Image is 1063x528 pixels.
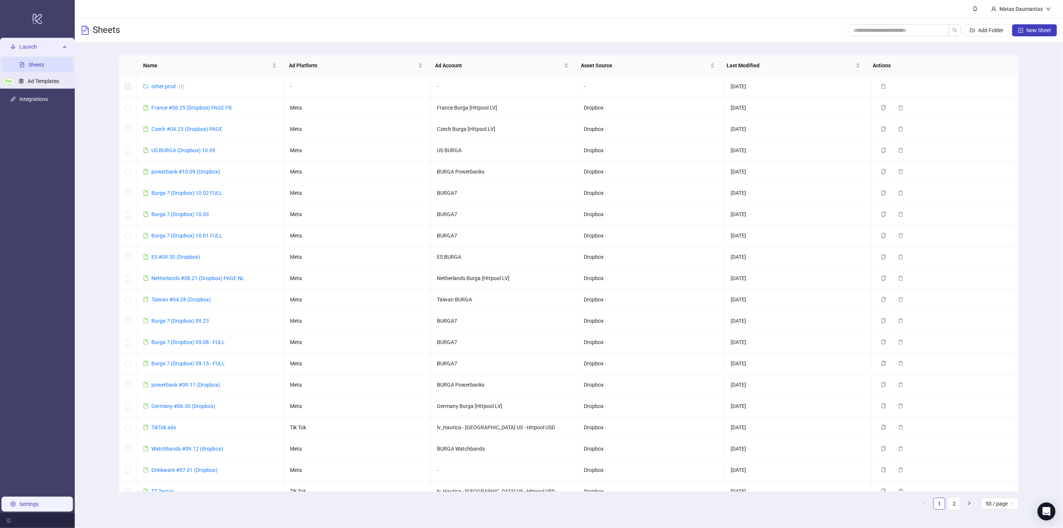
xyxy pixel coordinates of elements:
td: lv_Hautica - [GEOGRAPHIC_DATA] US - Httpool USD [431,417,578,438]
td: BURGA Powerbanks [431,161,578,182]
td: Meta [284,396,431,417]
a: Burga 7 (Dropbox) 10.03 [151,211,209,217]
td: Tik Tok [284,417,431,438]
span: file [143,148,148,153]
td: [DATE] [725,396,872,417]
td: BURGA7 [431,310,578,332]
td: - [284,76,431,97]
span: copy [881,254,886,260]
td: Meta [284,438,431,460]
span: down [1046,6,1051,12]
span: bell [973,6,978,11]
td: [DATE] [725,310,872,332]
td: [DATE] [725,289,872,310]
span: folder-add [970,28,975,33]
td: Meta [284,182,431,204]
a: France #08.25 (Dropbox) PAGE FR [151,105,232,111]
td: Dropbox [578,204,725,225]
td: Netherlands Burga [Httpool LV] [431,268,578,289]
td: - [578,76,725,97]
li: 1 [933,498,945,510]
td: Dropbox [578,140,725,161]
span: delete [898,425,903,430]
td: BURGA7 [431,182,578,204]
span: copy [881,446,886,451]
a: Integrations [19,96,48,102]
span: file [143,254,148,260]
span: Asset Source [581,61,709,70]
td: [DATE] [725,417,872,438]
span: delete [898,318,903,323]
td: [DATE] [725,353,872,374]
span: delete [898,361,903,366]
a: Burga 7 (Dropbox) 10.01 FULL [151,233,222,239]
th: Ad Platform [283,55,429,76]
span: copy [881,467,886,473]
span: file [143,212,148,217]
td: - [431,76,578,97]
td: Dropbox [578,119,725,140]
td: [DATE] [725,161,872,182]
td: Taiwan BURGA [431,289,578,310]
td: lv_Hautica - [GEOGRAPHIC_DATA] US - Httpool USD [431,481,578,502]
a: Taiwan #04.28 (Dropbox) [151,297,211,303]
td: Meta [284,225,431,246]
span: copy [881,340,886,345]
td: Dropbox [578,374,725,396]
td: BURGA7 [431,225,578,246]
td: Dropbox [578,438,725,460]
td: [DATE] [725,182,872,204]
span: New Sheet [1026,27,1051,33]
span: copy [881,169,886,174]
td: US BURGA [431,140,578,161]
span: Ad Account [435,61,563,70]
span: delete [898,126,903,132]
h3: Sheets [93,24,120,36]
span: 50 / page [986,498,1014,509]
a: ES #09.30 (Dropbox) [151,254,200,260]
td: Dropbox [578,417,725,438]
a: Sheets [28,62,44,68]
td: Meta [284,374,431,396]
td: BURGA7 [431,353,578,374]
span: file [143,403,148,409]
td: [DATE] [725,460,872,481]
span: copy [881,361,886,366]
span: left [922,501,927,506]
span: delete [898,446,903,451]
td: BURGA Watchbands [431,438,578,460]
td: Meta [284,310,431,332]
td: Czech Burga [Httpool LV] [431,119,578,140]
a: Ad Templates [28,78,59,84]
span: copy [881,297,886,302]
td: Meta [284,97,431,119]
span: delete [898,276,903,281]
td: Germany Burga [Httpool LV] [431,396,578,417]
div: Matas Daumantas [996,5,1046,13]
a: Burga 7 (Dropbox) 09.15 - FULL [151,360,225,366]
td: Dropbox [578,481,725,502]
td: [DATE] [725,268,872,289]
span: delete [898,105,903,110]
a: Drinkware #07.01 (Dropbox) [151,467,218,473]
div: Page Size [981,498,1019,510]
td: Dropbox [578,289,725,310]
td: Dropbox [578,225,725,246]
a: 1 [934,498,945,509]
td: [DATE] [725,438,872,460]
div: Open Intercom Messenger [1038,503,1056,521]
span: ( 1 ) [179,84,184,89]
span: file [143,169,148,174]
span: right [967,501,971,506]
span: delete [898,190,903,196]
span: delete [881,84,886,89]
span: delete [898,148,903,153]
td: Meta [284,289,431,310]
td: [DATE] [725,97,872,119]
a: powerbank #09.17 (Dropbox) [151,382,220,388]
td: [DATE] [725,332,872,353]
td: Meta [284,119,431,140]
span: delete [898,169,903,174]
a: Burga 7 (Dropbox) 10.02 FULL [151,190,222,196]
td: [DATE] [725,246,872,268]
